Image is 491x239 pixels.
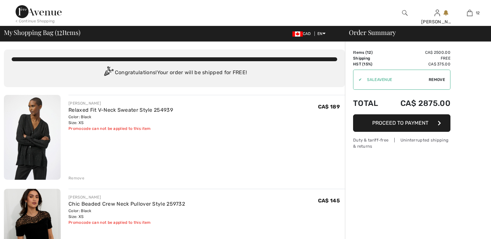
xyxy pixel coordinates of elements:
[317,31,325,36] span: EN
[68,194,185,200] div: [PERSON_NAME]
[353,50,386,55] td: Items ( )
[372,120,428,126] span: Proceed to Payment
[386,92,450,114] td: CA$ 2875.00
[353,55,386,61] td: Shipping
[68,126,173,131] div: Promocode can not be applied to this item
[102,66,115,79] img: Congratulation2.svg
[421,18,453,25] div: [PERSON_NAME]
[68,114,173,126] div: Color: Black Size: XS
[476,10,480,16] span: 12
[16,18,55,24] div: < Continue Shopping
[353,61,386,67] td: HST (15%)
[68,107,173,113] a: Relaxed Fit V-Neck Sweater Style 254939
[467,9,473,17] img: My Bag
[318,104,340,110] span: CA$ 189
[435,9,440,17] img: My Info
[16,5,62,18] img: 1ère Avenue
[12,66,337,79] div: Congratulations! Your order will be shipped for FREE!
[68,208,185,220] div: Color: Black Size: XS
[362,70,429,89] input: Promo code
[353,92,386,114] td: Total
[4,95,61,180] img: Relaxed Fit V-Neck Sweater Style 254939
[57,28,62,36] span: 12
[68,100,173,106] div: [PERSON_NAME]
[292,31,303,37] img: Canadian Dollar
[386,61,450,67] td: CA$ 375.00
[4,29,80,36] span: My Shopping Bag ( Items)
[402,9,408,17] img: search the website
[68,175,84,181] div: Remove
[68,220,185,225] div: Promocode can not be applied to this item
[367,50,371,55] span: 12
[429,77,445,83] span: Remove
[353,114,450,132] button: Proceed to Payment
[435,10,440,16] a: Sign In
[341,29,487,36] div: Order Summary
[353,77,362,83] div: ✔
[318,198,340,204] span: CA$ 145
[454,9,485,17] a: 12
[292,31,313,36] span: CAD
[68,201,185,207] a: Chic Beaded Crew Neck Pullover Style 259732
[386,50,450,55] td: CA$ 2500.00
[353,137,450,149] div: Duty & tariff-free | Uninterrupted shipping & returns
[386,55,450,61] td: Free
